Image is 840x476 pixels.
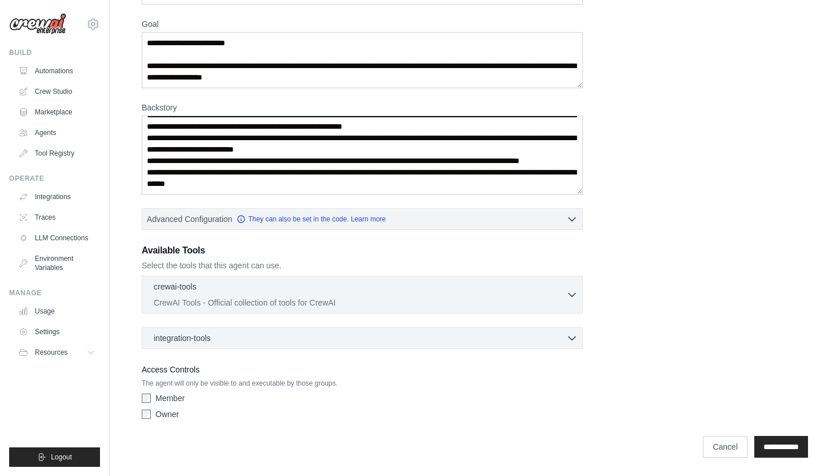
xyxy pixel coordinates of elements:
p: crewai-tools [154,281,197,292]
a: Marketplace [14,103,100,121]
label: Member [155,392,185,404]
a: Settings [14,323,100,341]
span: Advanced Configuration [147,213,232,225]
label: Access Controls [142,363,583,376]
label: Backstory [142,102,583,113]
h3: Available Tools [142,244,583,257]
a: They can also be set in the code. Learn more [237,215,386,224]
div: Operate [9,174,100,183]
a: Crew Studio [14,82,100,101]
a: Cancel [703,436,747,458]
button: integration-tools [147,332,578,344]
span: integration-tools [154,332,211,344]
div: Manage [9,288,100,297]
p: The agent will only be visible to and executable by those groups. [142,379,583,388]
button: Logout [9,447,100,467]
span: Resources [35,348,67,357]
p: Select the tools that this agent can use. [142,260,583,271]
a: LLM Connections [14,229,100,247]
label: Goal [142,18,583,30]
a: Usage [14,302,100,320]
button: crewai-tools CrewAI Tools - Official collection of tools for CrewAI [147,281,578,308]
a: Integrations [14,188,100,206]
button: Advanced Configuration They can also be set in the code. Learn more [142,209,582,229]
a: Tool Registry [14,144,100,162]
a: Traces [14,208,100,227]
a: Automations [14,62,100,80]
a: Environment Variables [14,249,100,277]
p: CrewAI Tools - Official collection of tools for CrewAI [154,297,566,308]
label: Owner [155,408,179,420]
a: Agents [14,124,100,142]
span: Logout [51,453,72,462]
button: Resources [14,343,100,362]
div: Build [9,48,100,57]
img: Logo [9,13,66,35]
